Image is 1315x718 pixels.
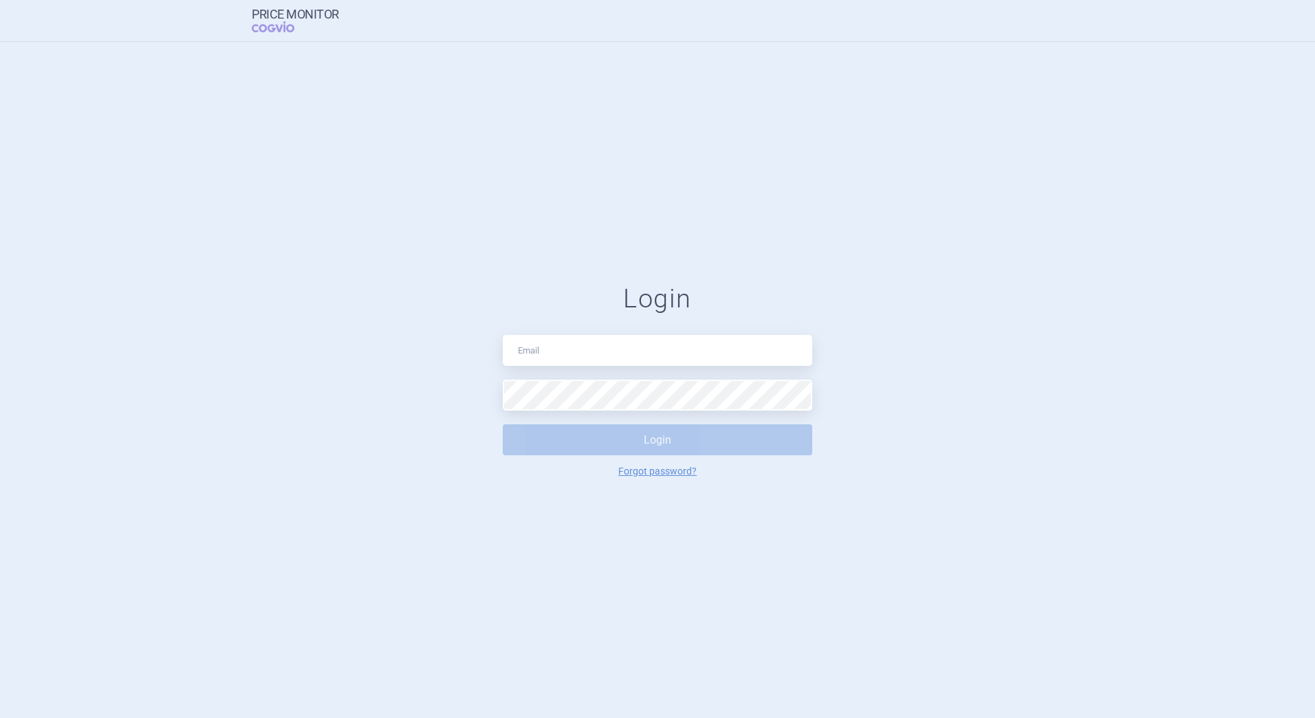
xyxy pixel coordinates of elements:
a: Price MonitorCOGVIO [252,8,339,34]
strong: Price Monitor [252,8,339,21]
a: Forgot password? [618,466,697,476]
input: Email [503,335,812,366]
button: Login [503,424,812,455]
h1: Login [503,283,812,315]
span: COGVIO [252,21,314,32]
